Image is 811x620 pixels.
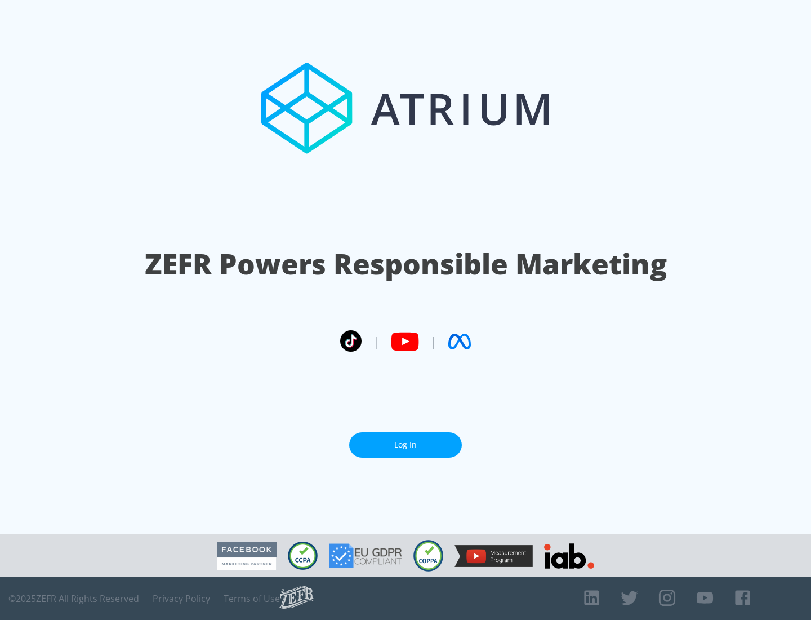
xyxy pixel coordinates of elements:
img: Facebook Marketing Partner [217,542,277,570]
img: YouTube Measurement Program [454,545,533,567]
a: Terms of Use [224,593,280,604]
h1: ZEFR Powers Responsible Marketing [145,245,667,284]
span: | [430,333,437,350]
img: GDPR Compliant [329,543,402,568]
span: © 2025 ZEFR All Rights Reserved [8,593,139,604]
a: Log In [349,432,462,458]
a: Privacy Policy [153,593,210,604]
img: CCPA Compliant [288,542,318,570]
img: IAB [544,543,594,569]
img: COPPA Compliant [413,540,443,572]
span: | [373,333,380,350]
